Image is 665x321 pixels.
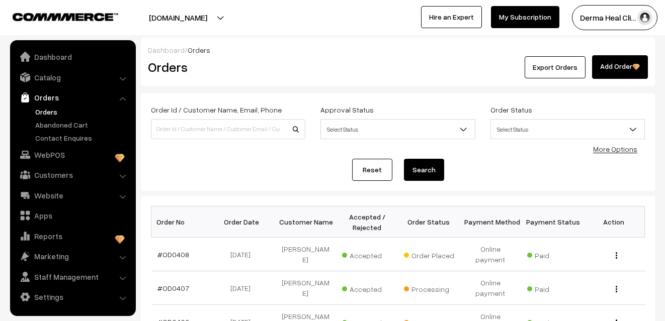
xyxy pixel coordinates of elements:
th: Order Status [398,206,460,238]
a: Customers [13,166,132,184]
a: Dashboard [13,48,132,66]
div: / [148,45,648,55]
h2: Orders [148,59,304,75]
td: [DATE] [213,238,275,271]
img: Menu [616,286,617,292]
button: [DOMAIN_NAME] [114,5,242,30]
a: Hire an Expert [421,6,482,28]
a: Dashboard [148,46,185,54]
a: COMMMERCE [13,10,101,22]
a: Website [13,186,132,204]
th: Action [583,206,645,238]
span: Select Status [321,121,474,138]
a: Orders [33,106,132,117]
span: Select Status [491,121,644,138]
span: Select Status [490,119,645,139]
td: Online payment [460,238,522,271]
button: Derma Heal Cli… [572,5,657,30]
th: Payment Status [521,206,583,238]
a: Reports [13,227,132,245]
th: Customer Name [275,206,337,238]
span: Accepted [342,248,392,261]
img: Menu [616,252,617,259]
a: Abandoned Cart [33,120,132,130]
span: Paid [527,248,577,261]
a: Contact Enquires [33,133,132,143]
a: Catalog [13,68,132,86]
a: Staff Management [13,268,132,286]
span: Accepted [342,281,392,294]
td: [PERSON_NAME] [275,271,337,305]
img: COMMMERCE [13,13,118,21]
th: Order Date [213,206,275,238]
a: Marketing [13,247,132,265]
a: #OD0407 [157,284,189,292]
button: Search [404,159,444,181]
span: Paid [527,281,577,294]
th: Payment Method [460,206,522,238]
label: Order Status [490,104,532,115]
button: Export Orders [525,56,586,78]
a: More Options [593,145,637,153]
span: Orders [188,46,210,54]
a: Reset [352,159,392,181]
span: Order Placed [404,248,454,261]
a: Add Order [592,55,648,79]
a: My Subscription [491,6,559,28]
label: Approval Status [320,104,374,115]
input: Order Id / Customer Name / Customer Email / Customer Phone [151,119,305,139]
a: Settings [13,288,132,306]
img: user [637,10,652,25]
a: Orders [13,88,132,106]
th: Order No [151,206,213,238]
a: #OD0408 [157,250,189,259]
td: [PERSON_NAME] [275,238,337,271]
label: Order Id / Customer Name, Email, Phone [151,104,282,115]
td: [DATE] [213,271,275,305]
span: Select Status [320,119,475,139]
a: Apps [13,206,132,225]
span: Processing [404,281,454,294]
td: Online payment [460,271,522,305]
a: WebPOS [13,146,132,164]
th: Accepted / Rejected [336,206,398,238]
